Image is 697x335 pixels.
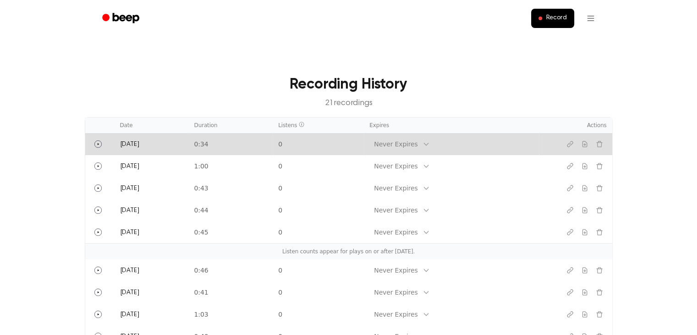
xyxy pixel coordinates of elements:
button: Play [91,307,105,322]
th: Date [115,117,189,133]
button: Record [531,9,574,28]
div: Never Expires [374,228,417,237]
button: Copy link [563,285,577,300]
span: [DATE] [120,141,139,148]
button: Download recording [577,307,592,322]
button: Download recording [577,225,592,240]
td: 0:41 [189,281,273,303]
td: 0:34 [189,133,273,155]
div: Never Expires [374,206,417,215]
td: 0:43 [189,177,273,199]
button: Download recording [577,203,592,218]
th: Duration [189,117,273,133]
td: Listen counts appear for plays on or after [DATE]. [85,244,612,260]
td: 0 [273,155,364,177]
span: Listen count reflects other listeners and records at most one play per listener per hour. It excl... [299,122,304,127]
button: Copy link [563,307,577,322]
button: Play [91,263,105,278]
td: 1:00 [189,155,273,177]
button: Delete recording [592,203,607,218]
button: Download recording [577,181,592,195]
button: Download recording [577,263,592,278]
span: [DATE] [120,312,139,318]
span: [DATE] [120,229,139,236]
button: Copy link [563,159,577,173]
button: Copy link [563,225,577,240]
div: Never Expires [374,184,417,193]
button: Open menu [580,7,602,29]
button: Play [91,203,105,218]
button: Download recording [577,159,592,173]
button: Delete recording [592,307,607,322]
button: Copy link [563,263,577,278]
button: Play [91,159,105,173]
span: Record [546,14,566,22]
span: [DATE] [120,290,139,296]
div: Never Expires [374,288,417,297]
td: 1:03 [189,303,273,325]
button: Play [91,225,105,240]
div: Never Expires [374,266,417,275]
span: [DATE] [120,163,139,170]
span: [DATE] [120,207,139,214]
button: Delete recording [592,159,607,173]
p: 21 recording s [99,97,598,110]
td: 0 [273,221,364,244]
td: 0 [273,303,364,325]
td: 0 [273,133,364,155]
button: Play [91,137,105,151]
a: Beep [96,10,148,28]
span: [DATE] [120,185,139,192]
th: Actions [539,117,612,133]
div: Never Expires [374,310,417,319]
button: Copy link [563,203,577,218]
button: Delete recording [592,181,607,195]
td: 0:45 [189,221,273,244]
th: Listens [273,117,364,133]
button: Copy link [563,137,577,151]
td: 0 [273,199,364,221]
td: 0 [273,281,364,303]
button: Download recording [577,137,592,151]
button: Copy link [563,181,577,195]
td: 0 [273,177,364,199]
td: 0 [273,259,364,281]
button: Delete recording [592,225,607,240]
td: 0:44 [189,199,273,221]
button: Delete recording [592,263,607,278]
button: Delete recording [592,285,607,300]
div: Never Expires [374,140,417,149]
h3: Recording History [99,73,598,95]
td: 0:46 [189,259,273,281]
div: Never Expires [374,162,417,171]
button: Play [91,181,105,195]
button: Download recording [577,285,592,300]
button: Play [91,285,105,300]
span: [DATE] [120,268,139,274]
button: Delete recording [592,137,607,151]
th: Expires [364,117,538,133]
